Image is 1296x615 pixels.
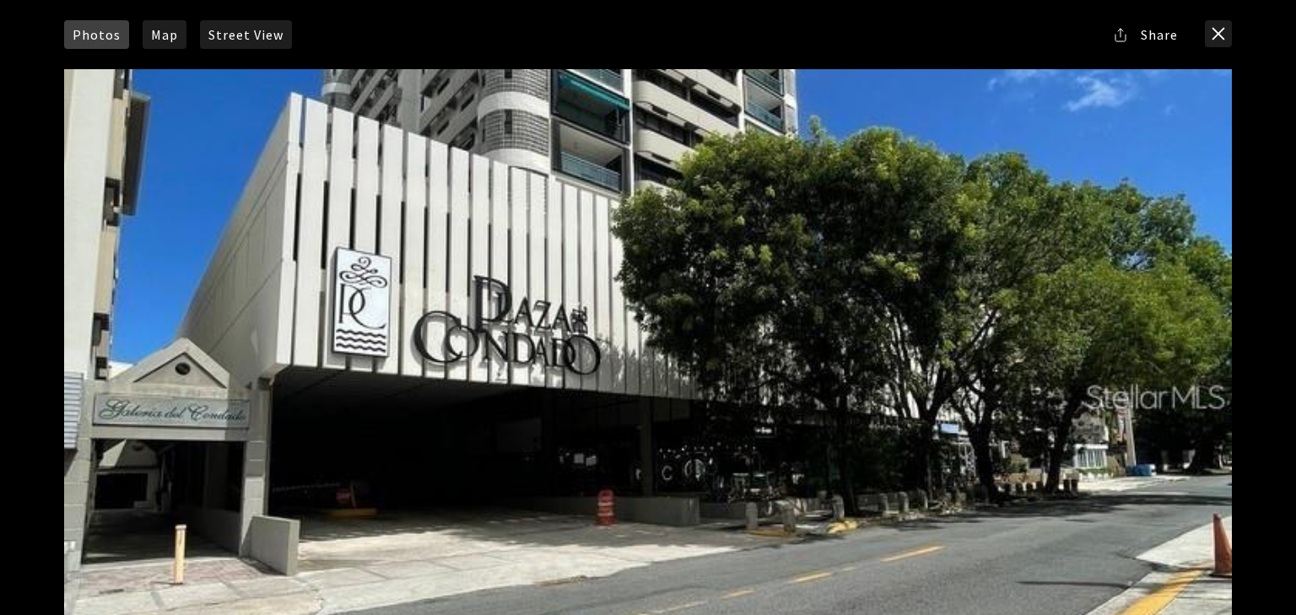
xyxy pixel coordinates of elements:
span: Map [151,28,178,41]
a: Photos [64,20,129,49]
button: close modal [1205,20,1232,47]
span: Share [1141,28,1178,41]
div: Do you have questions? [18,38,244,50]
span: Street View [208,28,283,41]
span: Photos [73,28,121,41]
div: Call or text [DATE], we are here to help! [18,54,244,66]
span: I agree to be contacted by [PERSON_NAME] International Real Estate PR via text, call & email. To ... [21,104,240,136]
span: [PHONE_NUMBER] [69,79,210,96]
a: Map [143,20,186,49]
a: Street View [200,20,292,49]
